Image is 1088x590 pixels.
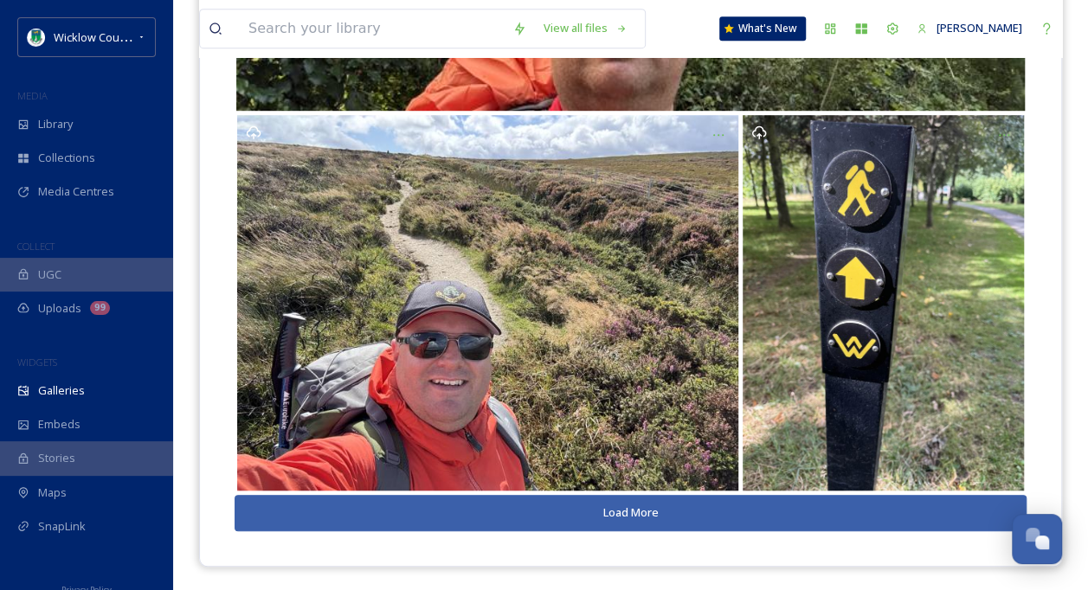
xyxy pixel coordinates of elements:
[38,382,85,399] span: Galleries
[17,240,55,253] span: COLLECT
[54,29,176,45] span: Wicklow County Council
[17,89,48,102] span: MEDIA
[908,11,1031,45] a: [PERSON_NAME]
[90,301,110,315] div: 99
[38,116,73,132] span: Library
[535,11,636,45] a: View all files
[38,150,95,166] span: Collections
[937,20,1022,35] span: [PERSON_NAME]
[38,266,61,283] span: UGC
[719,16,806,41] a: What's New
[1012,514,1062,564] button: Open Chat
[38,450,75,466] span: Stories
[17,356,57,369] span: WIDGETS
[740,115,1027,491] a: Opens media popup. Media description: Conor 15.jpeg.
[38,416,80,433] span: Embeds
[38,518,86,535] span: SnapLink
[38,183,114,200] span: Media Centres
[235,495,1027,530] button: Load More
[240,10,504,48] input: Search your library
[38,300,81,317] span: Uploads
[38,484,67,501] span: Maps
[28,29,45,46] img: download%20(9).png
[235,115,740,491] a: Opens media popup. Media description: Conor 14.jpeg.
